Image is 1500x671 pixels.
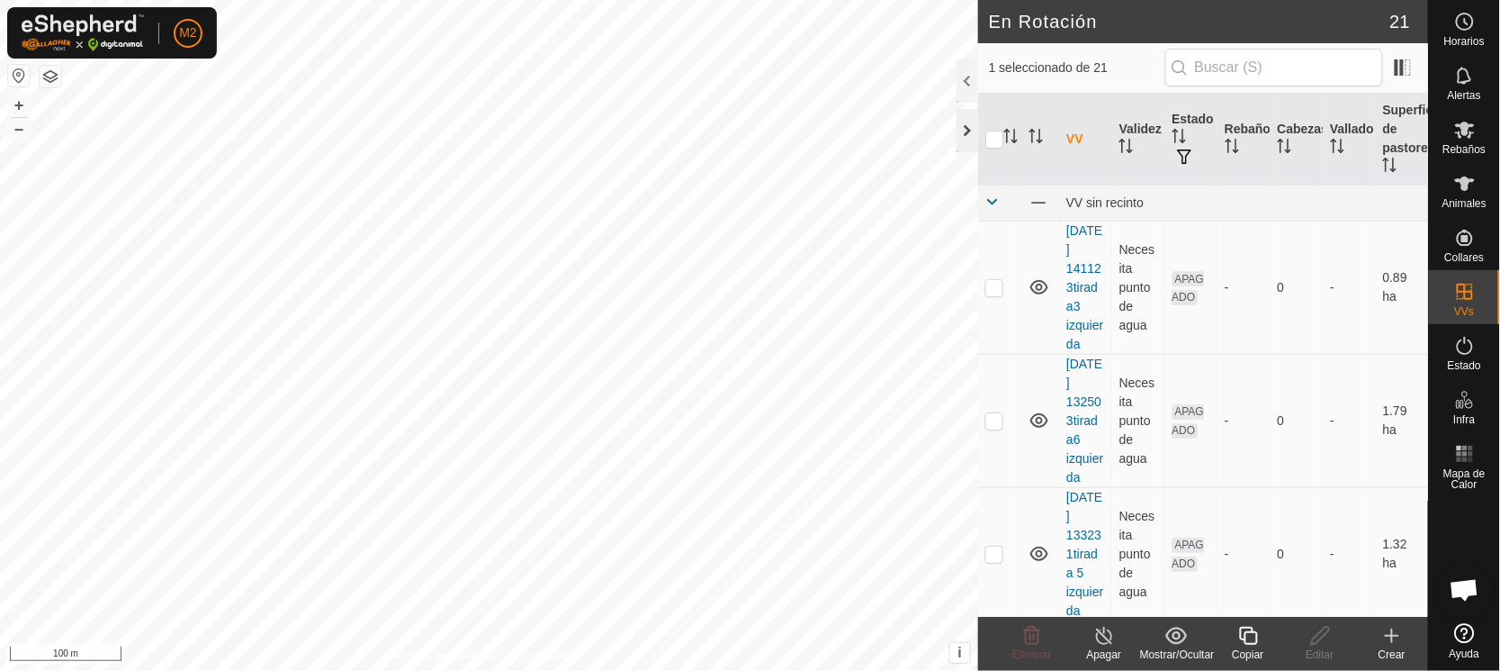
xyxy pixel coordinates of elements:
[1012,648,1051,661] span: Eliminar
[40,66,61,87] button: Capas del Mapa
[1225,141,1239,156] p-sorticon: Activar para ordenar
[1442,144,1486,155] span: Rebaños
[1165,49,1383,86] input: Buscar (S)
[1140,647,1212,663] div: Mostrar/Ocultar
[1172,131,1186,146] p-sorticon: Activar para ordenar
[521,648,581,664] a: Contáctenos
[1442,198,1487,209] span: Animales
[1375,221,1428,354] td: 0.89 ha
[1433,468,1496,490] span: Mapa de Calor
[22,14,144,51] img: Logo Gallagher
[1270,354,1323,487] td: 0
[1028,131,1043,146] p-sorticon: Activar para ordenar
[1356,647,1428,663] div: Crear
[1330,141,1344,156] p-sorticon: Activar para ordenar
[1225,412,1263,431] div: -
[1382,160,1397,175] p-sorticon: Activar para ordenar
[989,59,1165,77] span: 1 seleccionado de 21
[1429,616,1500,666] a: Ayuda
[1444,252,1484,263] span: Collares
[8,95,30,116] button: +
[1284,647,1356,663] div: Editar
[1172,271,1204,305] span: APAGADO
[1164,94,1217,186] th: Estado
[1068,647,1140,663] div: Apagar
[1277,141,1291,156] p-sorticon: Activar para ordenar
[1111,487,1164,621] td: Necesita punto de agua
[1225,545,1263,564] div: -
[1448,90,1481,101] span: Alertas
[1066,357,1103,485] a: [DATE] 132503tirada6 izquierda
[1323,487,1376,621] td: -
[179,23,196,42] span: M2
[1448,360,1481,371] span: Estado
[1375,354,1428,487] td: 1.79 ha
[1444,36,1485,47] span: Horarios
[1270,487,1323,621] td: 0
[1375,94,1428,186] th: Superficie de pastoreo
[958,645,962,660] span: i
[1225,278,1263,297] div: -
[1172,404,1204,439] span: APAGADO
[1118,141,1133,156] p-sorticon: Activar para ordenar
[1375,487,1428,621] td: 1.32 ha
[1212,647,1284,663] div: Copiar
[950,643,970,663] button: i
[1111,354,1164,487] td: Necesita punto de agua
[1003,131,1018,146] p-sorticon: Activar para ordenar
[1438,563,1492,617] div: Chat abierto
[1217,94,1271,186] th: Rebaño
[1059,94,1112,186] th: VV
[8,118,30,140] button: –
[396,648,499,664] a: Política de Privacidad
[1453,414,1475,425] span: Infra
[1390,8,1410,35] span: 21
[1270,94,1323,186] th: Cabezas
[1066,223,1103,351] a: [DATE] 141123tirada3 izquierda
[989,11,1390,32] h2: En Rotación
[1172,538,1204,572] span: APAGADO
[1111,221,1164,354] td: Necesita punto de agua
[1270,221,1323,354] td: 0
[1454,306,1474,317] span: VVs
[1323,94,1376,186] th: Vallado
[1323,221,1376,354] td: -
[1450,648,1480,659] span: Ayuda
[1066,195,1421,210] div: VV sin recinto
[1111,94,1164,186] th: Validez
[1323,354,1376,487] td: -
[8,65,30,86] button: Restablecer Mapa
[1066,490,1103,618] a: [DATE] 133231tirada 5 izquierda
